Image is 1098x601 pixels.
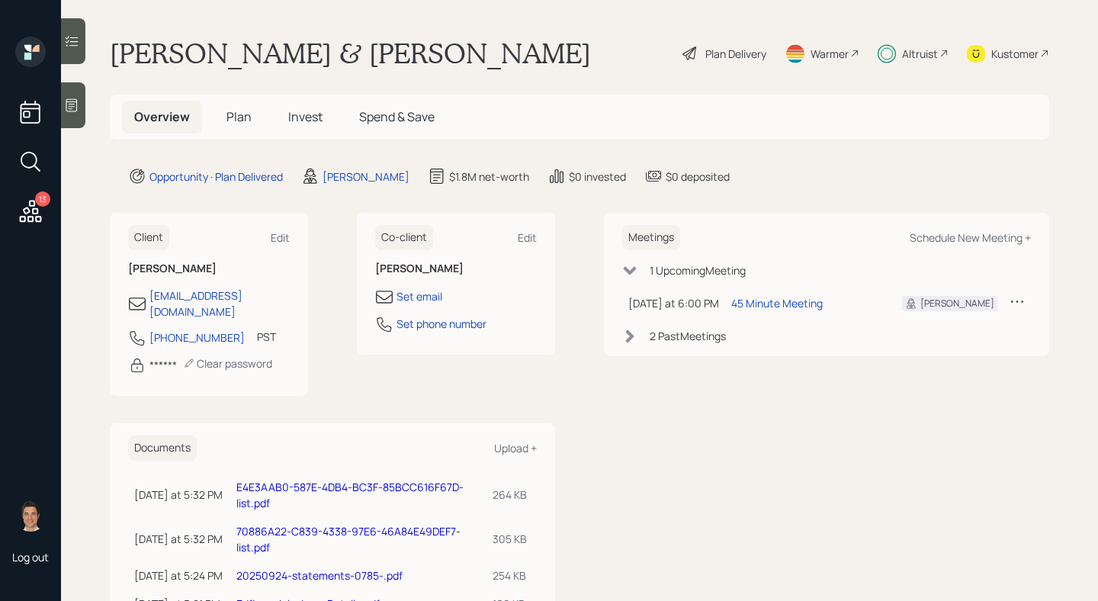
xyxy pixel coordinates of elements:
span: Overview [134,108,190,125]
div: [DATE] at 5:24 PM [134,567,224,583]
div: 305 KB [493,531,531,547]
div: 2 Past Meeting s [650,328,726,344]
div: $0 invested [569,169,626,185]
div: Upload + [494,441,537,455]
div: PST [257,329,276,345]
div: [PHONE_NUMBER] [149,329,245,345]
div: Set email [396,288,442,304]
h6: [PERSON_NAME] [128,262,290,275]
div: 254 KB [493,567,531,583]
h6: Documents [128,435,197,461]
div: $0 deposited [666,169,730,185]
div: 1 Upcoming Meeting [650,262,746,278]
div: Set phone number [396,316,486,332]
a: 20250924-statements-0785-.pdf [236,568,403,583]
span: Plan [226,108,252,125]
div: Log out [12,550,49,564]
div: [PERSON_NAME] [920,297,994,310]
span: Invest [288,108,323,125]
div: [DATE] at 5:32 PM [134,487,224,503]
span: Spend & Save [359,108,435,125]
div: Edit [271,230,290,245]
div: Schedule New Meeting + [910,230,1031,245]
div: 264 KB [493,487,531,503]
h6: Co-client [375,225,433,250]
h6: [PERSON_NAME] [375,262,537,275]
h1: [PERSON_NAME] & [PERSON_NAME] [110,37,591,70]
img: tyler-end-headshot.png [15,501,46,532]
div: Kustomer [991,46,1039,62]
div: [PERSON_NAME] [323,169,409,185]
div: Edit [518,230,537,245]
div: [DATE] at 6:00 PM [628,295,719,311]
div: Clear password [183,356,272,371]
div: 13 [35,191,50,207]
div: $1.8M net-worth [449,169,529,185]
div: [DATE] at 5:32 PM [134,531,224,547]
div: Warmer [811,46,849,62]
div: [EMAIL_ADDRESS][DOMAIN_NAME] [149,288,290,320]
h6: Client [128,225,169,250]
div: 45 Minute Meeting [731,295,823,311]
a: 70886A22-C839-4338-97E6-46A84E49DEF7-list.pdf [236,524,461,554]
div: Plan Delivery [705,46,766,62]
div: Altruist [902,46,938,62]
div: Opportunity · Plan Delivered [149,169,283,185]
a: E4E3AAB0-587E-4DB4-BC3F-85BCC616F67D-list.pdf [236,480,464,510]
h6: Meetings [622,225,680,250]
